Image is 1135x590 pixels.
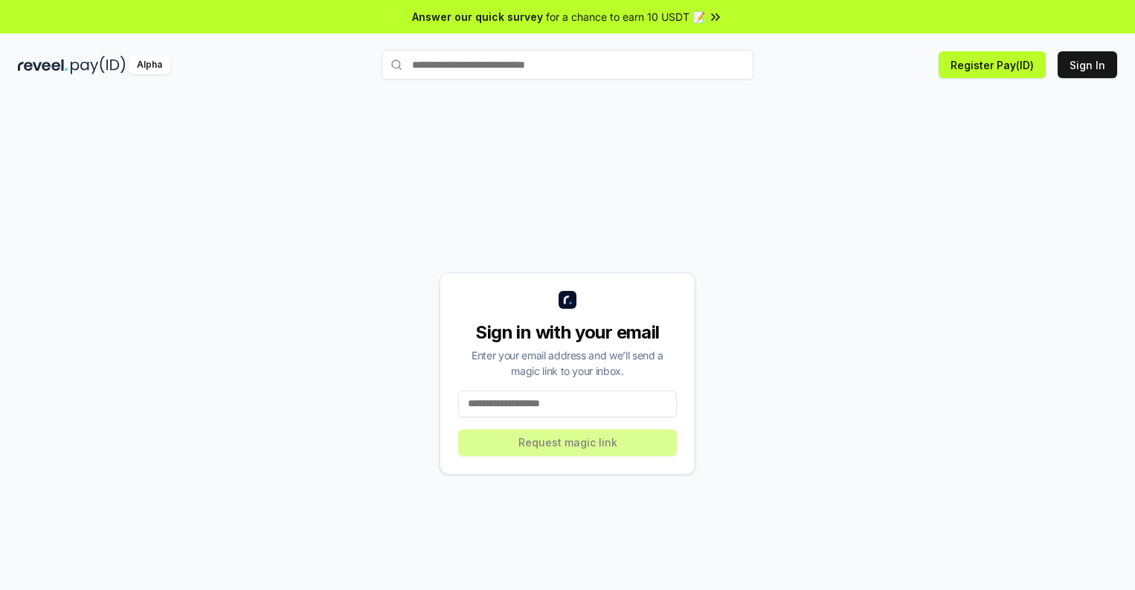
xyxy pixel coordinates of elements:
button: Register Pay(ID) [939,51,1046,78]
div: Enter your email address and we’ll send a magic link to your inbox. [458,347,677,379]
button: Sign In [1058,51,1117,78]
img: pay_id [71,56,126,74]
div: Sign in with your email [458,321,677,344]
img: logo_small [559,291,576,309]
span: Answer our quick survey [412,9,543,25]
img: reveel_dark [18,56,68,74]
div: Alpha [129,56,170,74]
span: for a chance to earn 10 USDT 📝 [546,9,705,25]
